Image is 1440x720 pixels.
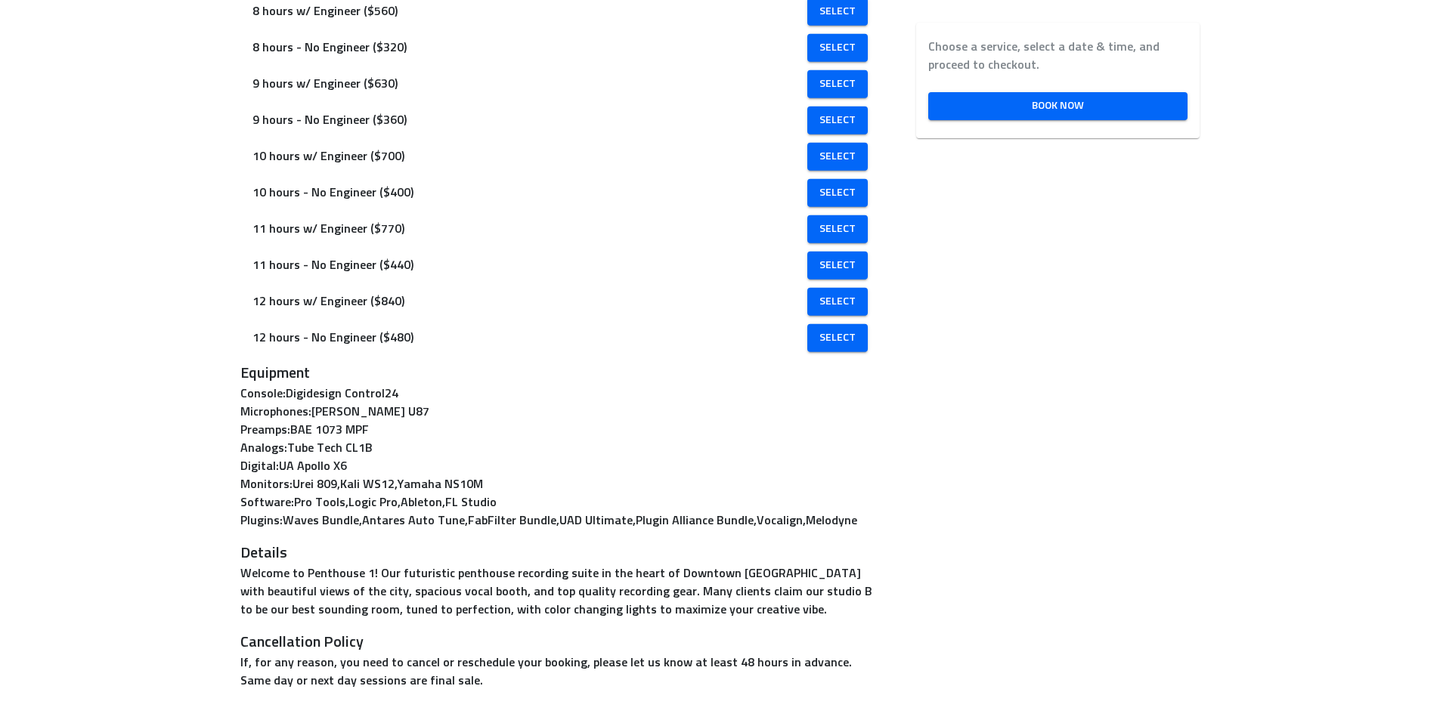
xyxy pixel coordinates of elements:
[240,654,881,690] p: If, for any reason, you need to cancel or reschedule your booking, please let us know at least 48...
[240,542,881,564] h3: Details
[240,564,881,619] p: Welcome to Penthouse 1! Our futuristic penthouse recording suite in the heart of Downtown [GEOGRA...
[240,457,881,475] p: Digital : UA Apollo X6
[807,143,868,171] a: Select
[819,256,856,275] span: Select
[252,39,810,57] span: 8 hours - No Engineer ($320)
[240,439,881,457] p: Analogs : Tube Tech CL1B
[252,111,810,129] span: 9 hours - No Engineer ($360)
[252,329,810,347] span: 12 hours - No Engineer ($480)
[240,320,881,356] div: 12 hours - No Engineer ($480)
[240,175,881,211] div: 10 hours - No Engineer ($400)
[807,70,868,98] a: Select
[807,215,868,243] a: Select
[240,493,881,511] p: Software : Pro Tools , Logic Pro , Ableton , FL Studio
[240,211,881,247] div: 11 hours w/ Engineer ($770)
[819,39,856,57] span: Select
[252,292,810,311] span: 12 hours w/ Engineer ($840)
[252,220,810,238] span: 11 hours w/ Engineer ($770)
[807,179,868,207] a: Select
[928,92,1188,120] a: Book Now
[252,147,810,165] span: 10 hours w/ Engineer ($700)
[819,184,856,202] span: Select
[240,138,881,175] div: 10 hours w/ Engineer ($700)
[252,184,810,202] span: 10 hours - No Engineer ($400)
[807,324,868,352] a: Select
[240,475,881,493] p: Monitors : Urei 809 , Kali WS12 , Yamaha NS10M
[240,631,881,654] h3: Cancellation Policy
[819,292,856,311] span: Select
[807,34,868,62] a: Select
[252,256,810,274] span: 11 hours - No Engineer ($440)
[819,220,856,239] span: Select
[819,111,856,130] span: Select
[240,29,881,66] div: 8 hours - No Engineer ($320)
[252,75,810,93] span: 9 hours w/ Engineer ($630)
[240,403,881,421] p: Microphones : [PERSON_NAME] U87
[240,362,881,385] h3: Equipment
[252,2,810,20] span: 8 hours w/ Engineer ($560)
[240,385,881,403] p: Console : Digidesign Control24
[819,329,856,348] span: Select
[240,66,881,102] div: 9 hours w/ Engineer ($630)
[928,38,1188,74] label: Choose a service, select a date & time, and proceed to checkout.
[807,107,868,134] a: Select
[240,247,881,283] div: 11 hours - No Engineer ($440)
[819,147,856,166] span: Select
[240,283,881,320] div: 12 hours w/ Engineer ($840)
[819,2,856,21] span: Select
[240,102,881,138] div: 9 hours - No Engineer ($360)
[240,511,881,530] p: Plugins : Waves Bundle , Antares Auto Tune , FabFilter Bundle , UAD Ultimate , Plugin Alliance Bu...
[940,97,1175,116] span: Book Now
[807,252,868,280] a: Select
[807,288,868,316] a: Select
[240,421,881,439] p: Preamps : BAE 1073 MPF
[819,75,856,94] span: Select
